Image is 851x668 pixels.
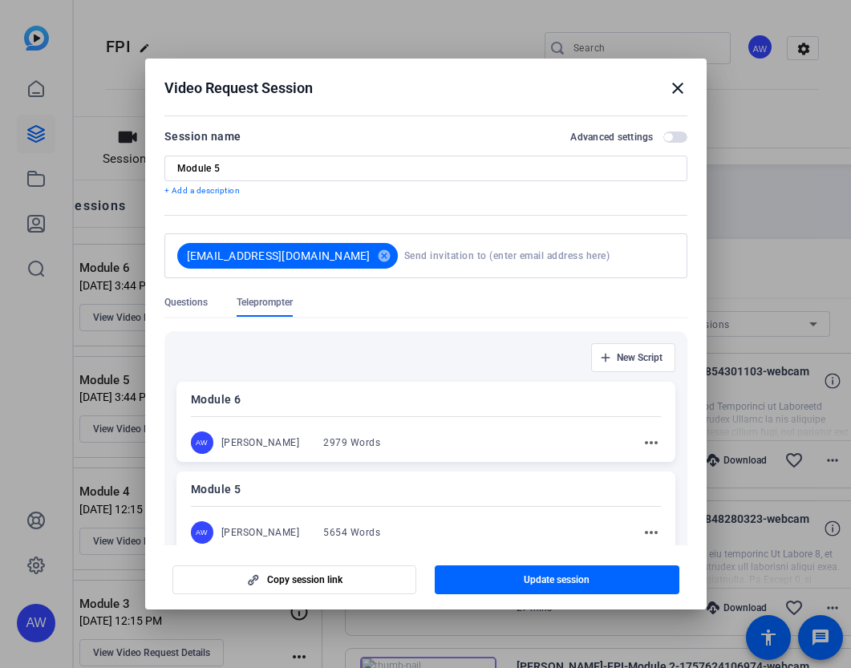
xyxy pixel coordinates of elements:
div: 5654 Words [323,526,380,539]
div: 2979 Words [323,436,380,449]
div: Session name [164,127,241,146]
input: Send invitation to (enter email address here) [404,240,668,272]
h2: Advanced settings [570,131,653,144]
mat-icon: cancel [371,249,398,263]
span: Teleprompter [237,296,293,309]
div: Video Request Session [164,79,687,98]
button: Update session [435,565,679,594]
button: New Script [591,343,675,372]
span: Copy session link [267,573,342,586]
button: Copy session link [172,565,417,594]
div: AW [191,521,213,544]
p: + Add a description [164,184,687,197]
mat-icon: more_horiz [642,433,661,452]
span: Questions [164,296,208,309]
span: Update session [524,573,590,586]
div: [PERSON_NAME] [221,526,300,539]
mat-icon: more_horiz [642,523,661,542]
input: Enter Session Name [177,162,675,175]
p: Module 5 [191,480,661,499]
mat-icon: close [668,79,687,98]
span: [EMAIL_ADDRESS][DOMAIN_NAME] [187,248,371,264]
span: New Script [617,351,663,364]
div: [PERSON_NAME] [221,436,300,449]
div: AW [191,431,213,454]
p: Module 6 [191,390,661,409]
